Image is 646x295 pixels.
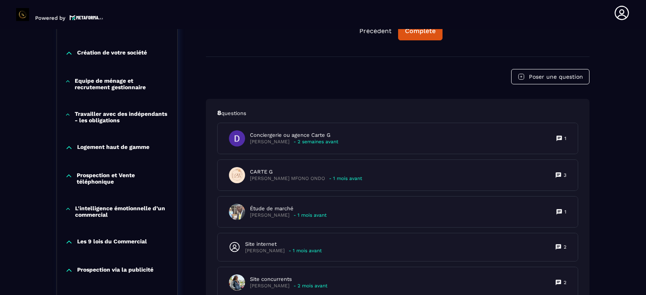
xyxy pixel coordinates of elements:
button: Poser une question [511,69,589,84]
p: 2 [564,244,566,250]
p: 8 [217,109,578,117]
p: Création de votre société [77,49,147,57]
p: Étude de marché [250,205,327,212]
p: Prospection et Vente téléphonique [77,172,169,185]
p: Powered by [35,15,65,21]
p: Equipe de ménage et recrutement gestionnaire [75,77,169,90]
p: Logement haut de gamme [77,144,149,152]
p: - 1 mois avant [294,212,327,218]
p: [PERSON_NAME] [250,139,289,145]
button: Précédent [353,22,398,40]
p: Site concurrents [250,276,327,283]
p: Prospection via la publicité [77,266,153,274]
p: 3 [564,172,566,178]
p: 2 [564,279,566,286]
span: questions [221,110,246,116]
div: Complète [405,27,436,35]
p: [PERSON_NAME] [250,212,289,218]
p: L'intelligence émotionnelle d’un commercial [75,205,169,218]
p: Conciergerie ou agence Carte G [250,132,338,139]
p: - 1 mois avant [329,176,362,182]
p: CARTE G [250,168,362,176]
p: - 2 semaines avant [294,139,338,145]
img: logo-branding [16,8,29,21]
button: Complète [398,22,443,40]
p: [PERSON_NAME] [250,283,289,289]
p: 1 [564,209,566,215]
img: logo [69,14,103,21]
p: [PERSON_NAME] [245,248,285,254]
p: - 1 mois avant [289,248,322,254]
p: [PERSON_NAME] MFONO ONDO [250,176,325,182]
p: Les 9 lois du Commercial [77,238,147,246]
p: 1 [564,135,566,142]
p: Travailler avec des indépendants - les obligations [75,111,169,123]
p: Site internet [245,241,322,248]
p: - 2 mois avant [294,283,327,289]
